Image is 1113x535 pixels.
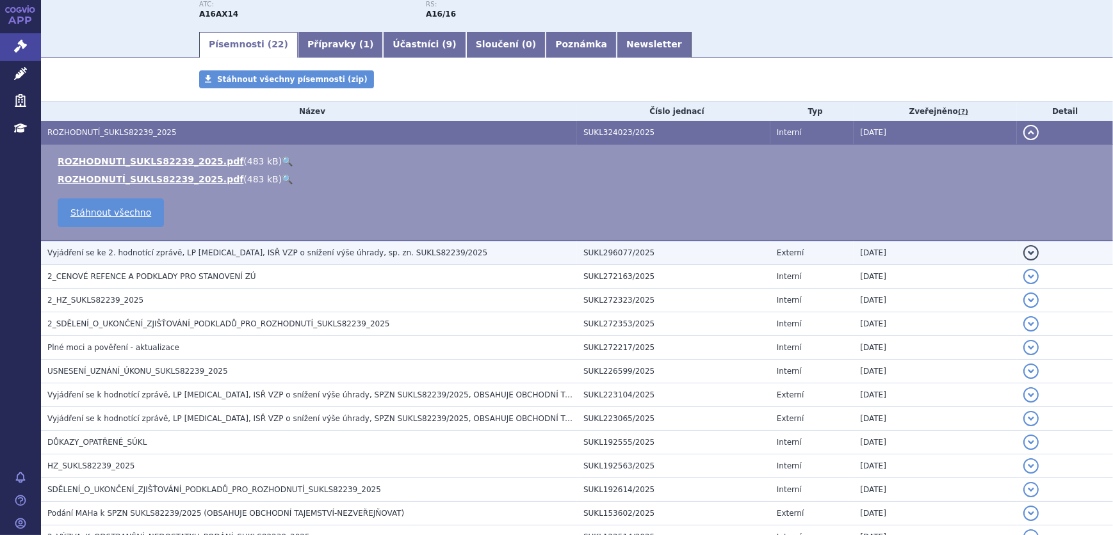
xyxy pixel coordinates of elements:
span: 1 [363,39,370,49]
span: Interní [777,319,802,328]
td: [DATE] [854,121,1017,145]
td: SUKL153602/2025 [577,502,770,525]
td: SUKL192614/2025 [577,478,770,502]
button: detail [1023,387,1039,403]
span: 2_CENOVÉ REFENCE A PODKLADY PRO STANOVENÍ ZÚ [47,272,256,281]
li: ( ) [58,155,1100,168]
td: SUKL272323/2025 [577,289,770,312]
span: Externí [777,248,804,257]
td: SUKL296077/2025 [577,241,770,265]
abbr: (?) [958,108,968,116]
span: 22 [272,39,284,49]
td: SUKL223104/2025 [577,383,770,407]
strong: MIGALASTAT [199,10,238,19]
button: detail [1023,340,1039,355]
a: Písemnosti (22) [199,32,298,58]
span: Externí [777,414,804,423]
th: Zveřejněno [854,102,1017,121]
p: ATC: [199,1,413,8]
button: detail [1023,363,1039,379]
span: 0 [526,39,532,49]
p: RS: [426,1,640,8]
td: [DATE] [854,383,1017,407]
th: Detail [1017,102,1113,121]
button: detail [1023,435,1039,450]
th: Číslo jednací [577,102,770,121]
th: Název [41,102,577,121]
button: detail [1023,316,1039,331]
span: HZ_SUKLS82239_2025 [47,461,135,470]
button: detail [1023,411,1039,426]
td: [DATE] [854,454,1017,478]
td: [DATE] [854,478,1017,502]
a: 🔍 [282,156,293,166]
span: Vyjádření se k hodnotící zprávě, LP Galafold, ISŘ VZP o snížení výše úhrady, SPZN SUKLS82239/2025... [47,390,674,399]
a: ROZHODNUTÍ_SUKLS82239_2025.pdf [58,174,243,184]
span: ROZHODNUTÍ_SUKLS82239_2025 [47,128,177,137]
span: Externí [777,390,804,399]
td: SUKL272217/2025 [577,336,770,360]
span: 483 kB [247,156,279,166]
span: 2_SDĚLENÍ_O_UKONČENÍ_ZJIŠŤOVÁNÍ_PODKLADŮ_PRO_ROZHODNUTÍ_SUKLS82239_2025 [47,319,389,328]
span: Externí [777,509,804,518]
span: Interní [777,296,802,305]
span: Interní [777,367,802,376]
a: Účastníci (9) [383,32,466,58]
span: Interní [777,438,802,447]
a: Sloučení (0) [466,32,546,58]
button: detail [1023,269,1039,284]
td: [DATE] [854,502,1017,525]
span: DŮKAZY_OPATŘENÉ_SÚKL [47,438,147,447]
button: detail [1023,245,1039,260]
td: [DATE] [854,431,1017,454]
span: Stáhnout všechny písemnosti (zip) [217,75,368,84]
a: Poznámka [546,32,617,58]
a: Stáhnout všechny písemnosti (zip) [199,70,374,88]
span: 2_HZ_SUKLS82239_2025 [47,296,143,305]
span: Podání MAHa k SPZN SUKLS82239/2025 (OBSAHUJE OBCHODNÍ TAJEMSTVÍ-NEZVEŘEJŇOVAT) [47,509,404,518]
th: Typ [770,102,854,121]
button: detail [1023,506,1039,521]
td: [DATE] [854,407,1017,431]
td: SUKL324023/2025 [577,121,770,145]
a: ROZHODNUTI_SUKLS82239_2025.pdf [58,156,243,166]
button: detail [1023,292,1039,308]
a: Stáhnout všechno [58,198,164,227]
span: Interní [777,485,802,494]
span: Vyjádření se k hodnotící zprávě, LP Galafold, ISŘ VZP o snížení výše úhrady, SPZN SUKLS82239/2025... [47,414,674,423]
li: ( ) [58,173,1100,186]
span: 9 [446,39,453,49]
a: Přípravky (1) [298,32,383,58]
span: SDĚLENÍ_O_UKONČENÍ_ZJIŠŤOVÁNÍ_PODKLADŮ_PRO_ROZHODNUTÍ_SUKLS82239_2025 [47,485,381,494]
td: [DATE] [854,336,1017,360]
td: SUKL223065/2025 [577,407,770,431]
button: detail [1023,458,1039,474]
td: [DATE] [854,312,1017,336]
strong: trávicí trakt a metabolismus, jiná léčiva [426,10,456,19]
span: USNESENÍ_UZNÁNÍ_ÚKONU_SUKLS82239_2025 [47,367,228,376]
td: SUKL226599/2025 [577,360,770,383]
button: detail [1023,482,1039,497]
a: Newsletter [617,32,692,58]
span: Interní [777,272,802,281]
td: SUKL272163/2025 [577,265,770,289]
span: Vyjádření se ke 2. hodnotící zprávě, LP Galafold, ISŘ VZP o snížení výše úhrady, sp. zn. SUKLS822... [47,248,487,257]
td: [DATE] [854,289,1017,312]
a: 🔍 [282,174,293,184]
span: Interní [777,461,802,470]
span: Plné moci a pověření - aktualizace [47,343,179,352]
span: Interní [777,343,802,352]
td: [DATE] [854,360,1017,383]
td: [DATE] [854,265,1017,289]
td: [DATE] [854,241,1017,265]
span: Interní [777,128,802,137]
td: SUKL192555/2025 [577,431,770,454]
td: SUKL272353/2025 [577,312,770,336]
td: SUKL192563/2025 [577,454,770,478]
span: 483 kB [247,174,279,184]
button: detail [1023,125,1039,140]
